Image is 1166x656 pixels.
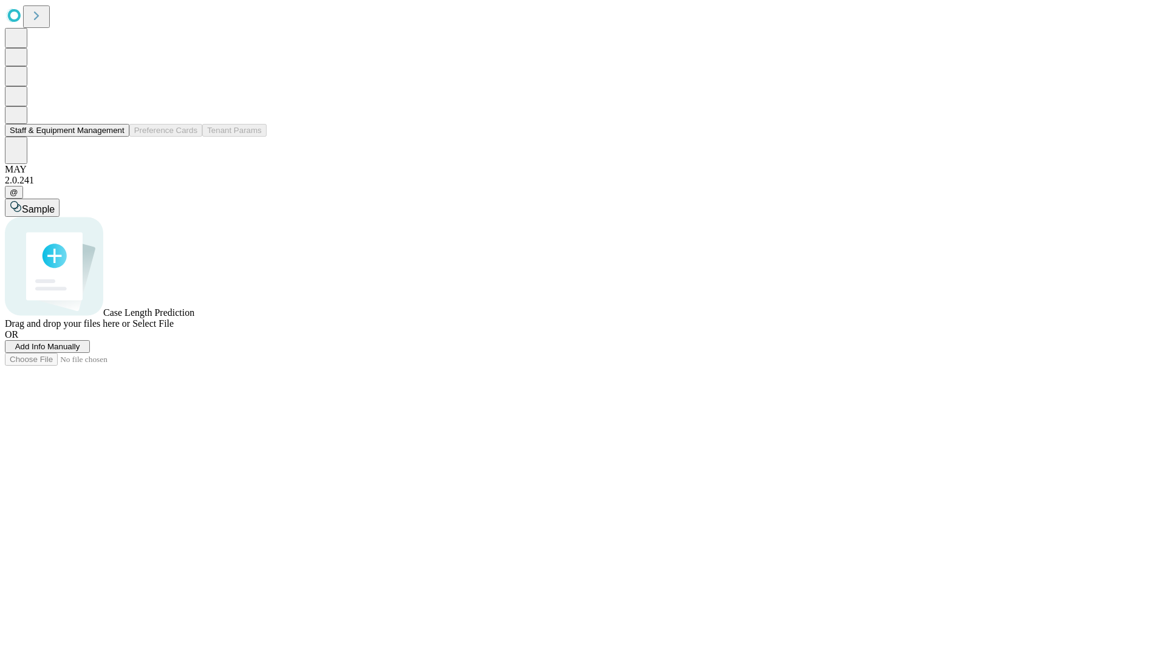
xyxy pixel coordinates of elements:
span: OR [5,329,18,340]
button: Sample [5,199,60,217]
span: Sample [22,204,55,214]
span: Select File [132,318,174,329]
span: Case Length Prediction [103,307,194,318]
button: Staff & Equipment Management [5,124,129,137]
span: Add Info Manually [15,342,80,351]
span: @ [10,188,18,197]
button: Tenant Params [202,124,267,137]
span: Drag and drop your files here or [5,318,130,329]
button: Preference Cards [129,124,202,137]
button: Add Info Manually [5,340,90,353]
div: 2.0.241 [5,175,1161,186]
div: MAY [5,164,1161,175]
button: @ [5,186,23,199]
